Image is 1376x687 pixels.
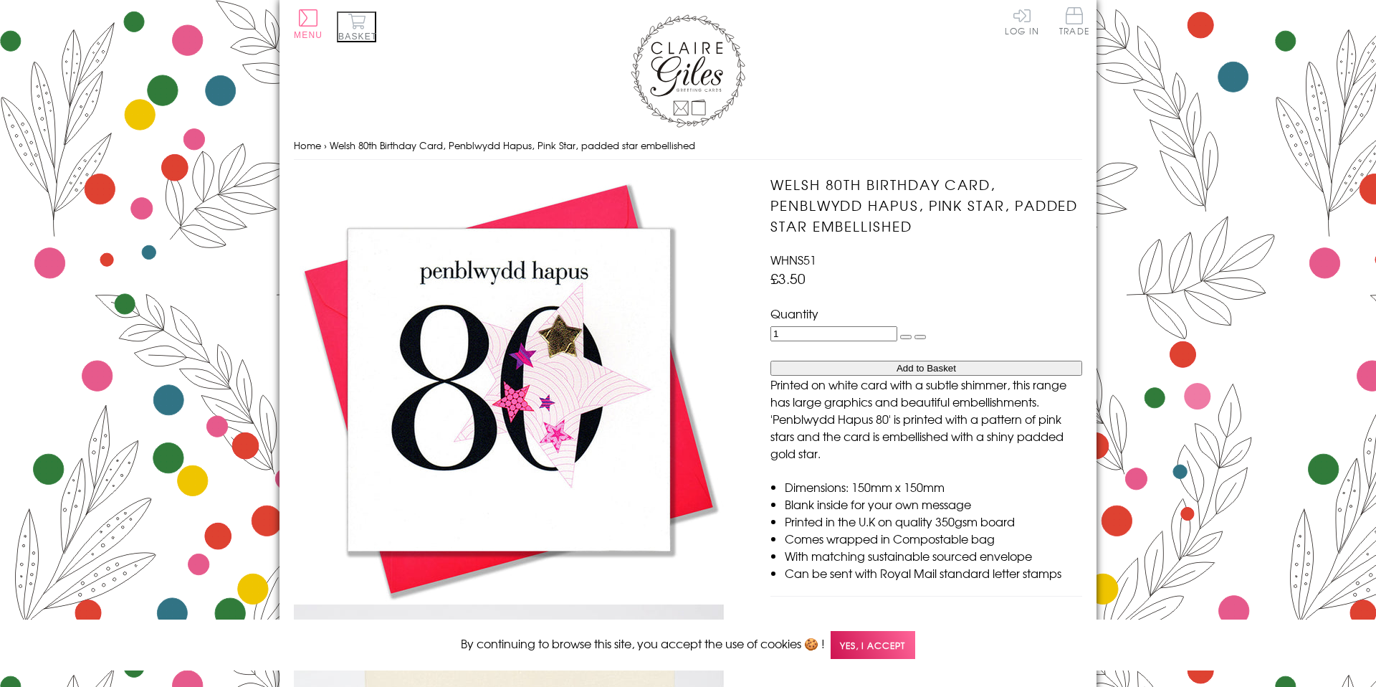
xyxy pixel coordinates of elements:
a: Go back to the collection [783,618,922,635]
a: Log In [1005,7,1039,35]
span: Menu [294,30,322,40]
span: › [324,138,327,152]
img: Welsh 80th Birthday Card, Penblwydd Hapus, Pink Star, padded star embellished [294,174,724,605]
button: Basket [337,11,376,42]
li: Comes wrapped in Compostable bag [785,530,1082,547]
li: With matching sustainable sourced envelope [785,547,1082,564]
span: £3.50 [770,268,806,288]
a: Home [294,138,321,152]
p: Printed on white card with a subtle shimmer, this range has large graphics and beautiful embellis... [770,376,1082,462]
span: Trade [1059,7,1089,35]
a: Trade [1059,7,1089,38]
li: Blank inside for your own message [785,496,1082,513]
span: Add to Basket [897,363,956,374]
nav: breadcrumbs [294,131,1082,161]
li: Dimensions: 150mm x 150mm [785,478,1082,496]
img: Claire Giles Greetings Cards [631,14,745,128]
span: Welsh 80th Birthday Card, Penblwydd Hapus, Pink Star, padded star embellished [330,138,695,152]
li: Can be sent with Royal Mail standard letter stamps [785,564,1082,582]
h1: Welsh 80th Birthday Card, Penblwydd Hapus, Pink Star, padded star embellished [770,174,1082,236]
button: Menu [294,9,322,40]
label: Quantity [770,305,818,322]
button: Add to Basket [770,361,1082,376]
li: Printed in the U.K on quality 350gsm board [785,513,1082,530]
span: Yes, I accept [831,631,915,659]
span: WHNS51 [770,251,816,268]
